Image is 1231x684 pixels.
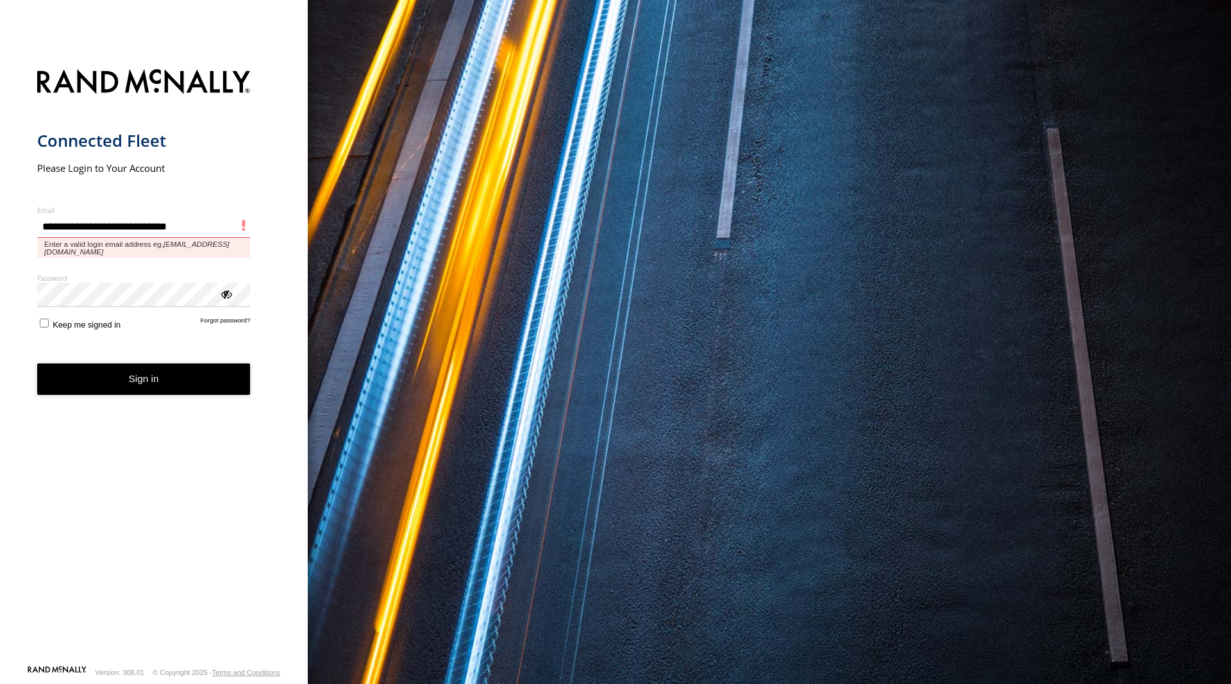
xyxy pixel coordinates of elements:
div: Version: 308.01 [96,669,144,676]
button: Sign in [37,363,251,395]
a: Visit our Website [28,666,87,679]
form: main [37,62,271,665]
input: Keep me signed in [40,319,49,328]
a: Forgot password? [201,317,251,329]
h1: Connected Fleet [37,130,251,151]
label: Password [37,273,251,283]
a: Terms and Conditions [212,669,280,676]
em: [EMAIL_ADDRESS][DOMAIN_NAME] [44,240,230,256]
span: Enter a valid login email address eg. [37,238,251,258]
div: ViewPassword [219,287,232,300]
div: © Copyright 2025 - [153,669,280,676]
img: Rand McNally [37,67,251,99]
span: Keep me signed in [53,320,121,329]
label: Email [37,205,251,215]
h2: Please Login to Your Account [37,162,251,174]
